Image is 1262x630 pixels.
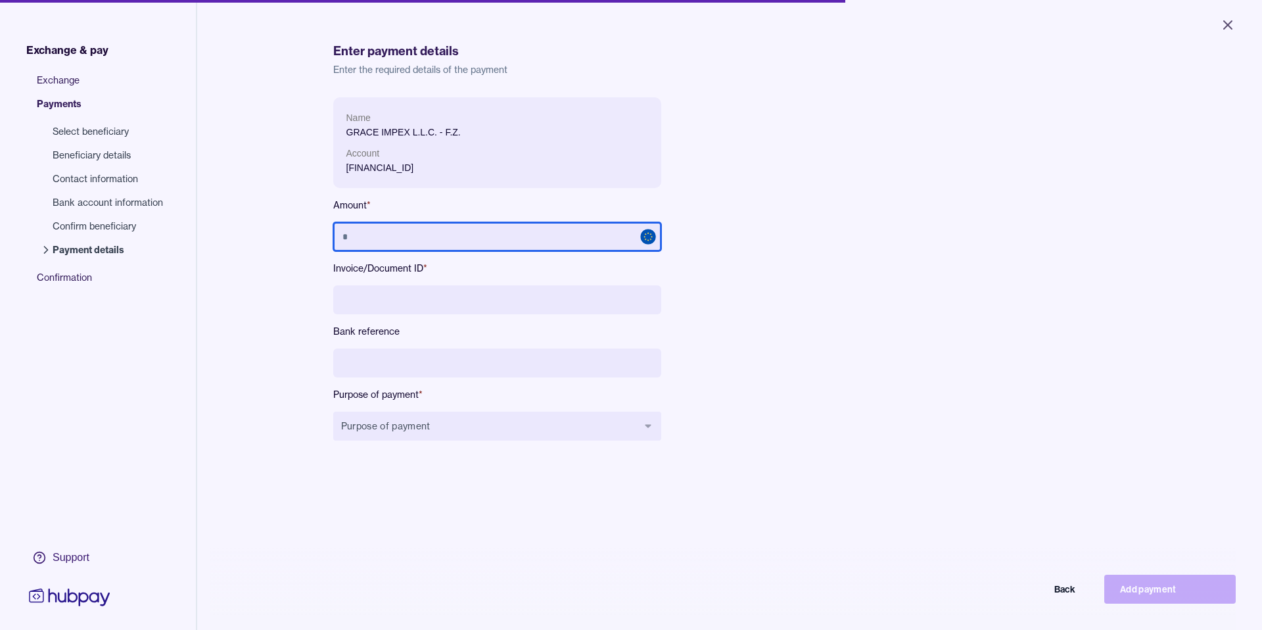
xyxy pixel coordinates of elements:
p: Name [346,110,648,125]
span: Bank account information [53,196,163,209]
span: Exchange [37,74,176,97]
span: Payment details [53,243,163,256]
label: Invoice/Document ID [333,262,661,275]
h1: Enter payment details [333,42,1127,61]
span: Confirm beneficiary [53,220,163,233]
p: Account [346,146,648,160]
span: Contact information [53,172,163,185]
p: GRACE IMPEX L.L.C. - F.Z. [346,125,648,139]
label: Amount [333,199,661,212]
span: Exchange & pay [26,42,108,58]
span: Select beneficiary [53,125,163,138]
button: Purpose of payment [333,412,661,441]
p: Enter the required details of the payment [333,63,1127,76]
a: Support [26,544,113,571]
label: Purpose of payment [333,388,661,401]
span: Confirmation [37,271,176,295]
p: [FINANCIAL_ID] [346,160,648,175]
label: Bank reference [333,325,661,338]
span: Beneficiary details [53,149,163,162]
button: Close [1204,11,1251,39]
span: Payments [37,97,176,121]
div: Support [53,550,89,565]
button: Back [960,575,1091,604]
